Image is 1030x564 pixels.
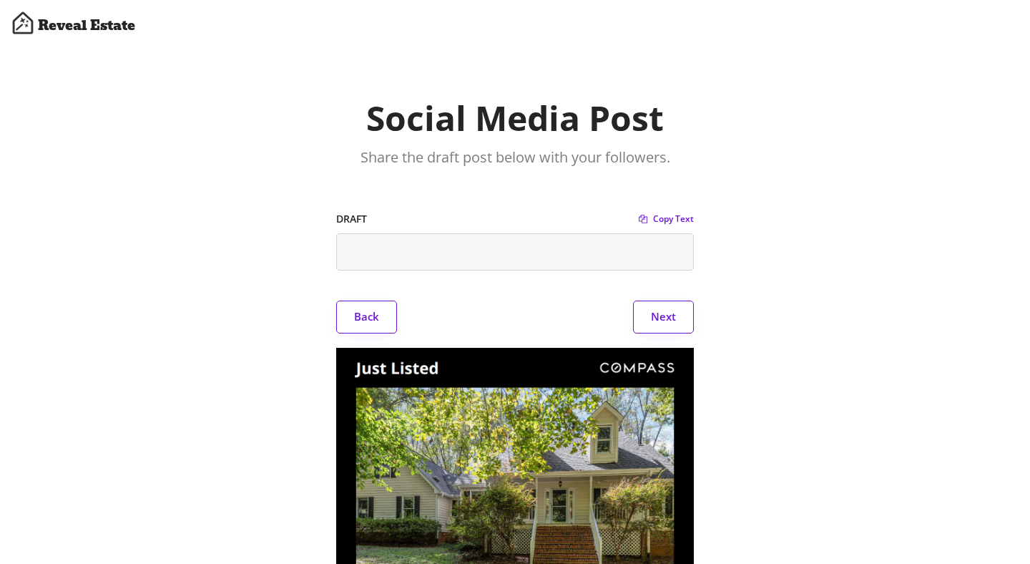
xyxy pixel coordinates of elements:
[336,212,639,226] h6: DRAFT
[11,11,34,34] img: Artboard%201%20copy%203%20%281%29.svg
[336,301,397,334] button: Back
[633,301,694,334] button: Next
[38,16,135,34] h4: Reveal Estate
[639,212,694,226] button: Copy Text
[336,147,694,167] div: Share the draft post below with your followers.
[653,215,694,223] span: Copy Text
[109,97,922,139] h2: Social Media Post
